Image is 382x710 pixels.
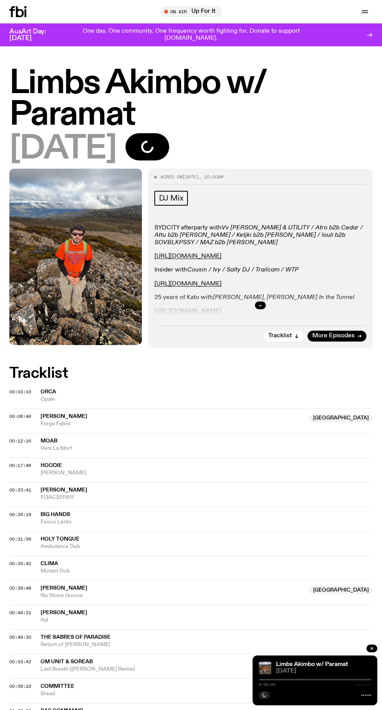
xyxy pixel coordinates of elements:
[9,488,31,492] button: 00:23:41
[312,333,355,339] span: More Episodes
[154,253,221,259] a: [URL][DOMAIN_NAME]
[41,561,58,566] span: Clima
[154,191,188,206] a: DJ Mix
[41,445,373,452] span: Vers La Mort
[9,586,31,590] button: 00:39:48
[9,585,31,591] span: 00:39:48
[41,617,373,624] span: Ital
[41,666,373,673] span: Last Breath ([PERSON_NAME] Remix)
[9,28,59,42] h3: AusArt Day: [DATE]
[309,586,373,594] span: [GEOGRAPHIC_DATA]
[9,635,31,640] button: 00:49:30
[41,536,80,542] span: Holy Tongue
[264,331,304,342] button: Tracklist
[9,439,31,443] button: 00:12:16
[276,661,348,668] a: Limbs Akimbo w/ Paramat
[9,683,31,689] span: 00:58:16
[9,536,31,542] span: 00:31:56
[9,438,31,444] span: 00:12:16
[41,469,373,477] span: [PERSON_NAME]
[9,413,31,419] span: 00:08:46
[41,518,373,526] span: Fuoco Lento
[41,494,373,501] span: FI3AC2511811
[276,668,371,674] span: [DATE]
[9,389,31,395] span: 00:03:03
[9,462,31,469] span: 00:17:48
[9,68,373,131] h1: Limbs Akimbo w/ Paramat
[41,684,74,689] span: Committee
[199,174,223,180] span: , 10:00am
[41,543,373,550] span: Ambulance Dub
[41,634,111,640] span: The Sabres of Paradise
[308,331,366,342] a: More Episodes
[355,683,371,687] span: -:--:--
[65,28,317,42] p: One day. One community. One frequency worth fighting for. Donate to support [DOMAIN_NAME].
[41,592,304,599] span: Nu Stone Groove
[41,659,93,664] span: Om Unit & Soreab
[9,537,31,541] button: 00:31:56
[9,560,31,567] span: 00:35:42
[41,438,57,444] span: Moab
[154,281,221,287] a: [URL][DOMAIN_NAME]
[9,634,31,640] span: 00:49:30
[41,610,87,615] span: [PERSON_NAME]
[41,690,373,698] span: Bread
[9,660,31,664] button: 00:53:42
[9,513,31,517] button: 00:26:19
[161,174,182,180] span: Aired on
[159,194,184,203] span: DJ Mix
[9,610,31,616] span: 00:44:21
[187,267,299,273] em: Cousin / Ivy / Salty DJ / Trailcam / WTP
[154,225,363,246] em: Vv [PERSON_NAME] & UTILITY / Atro b2b Cedar / Attu b2b [PERSON_NAME] / Ketjki b2b [PERSON_NAME] /...
[9,366,373,381] h2: Tracklist
[41,512,70,517] span: Big Hands
[41,463,62,468] span: hoodie
[154,266,367,274] p: Insider with
[9,611,31,615] button: 00:44:21
[9,463,31,468] button: 00:17:48
[309,414,373,422] span: [GEOGRAPHIC_DATA]
[41,487,87,493] span: [PERSON_NAME]
[41,567,373,575] span: Mutant Dub
[9,487,31,493] span: 00:23:41
[9,133,116,165] span: [DATE]
[160,6,222,17] button: On AirUp For It
[41,420,304,428] span: Forge Fabric
[9,684,31,689] button: 00:58:16
[41,414,87,419] span: [PERSON_NAME]
[9,414,31,419] button: 00:08:46
[41,641,373,648] span: Return of [PERSON_NAME]
[259,683,275,687] span: 0:00:00
[154,224,367,247] p: SYDCITY afterparty with
[9,659,31,665] span: 00:53:42
[268,333,292,339] span: Tracklist
[41,389,56,395] span: Orca
[9,390,31,394] button: 00:03:03
[9,562,31,566] button: 00:35:42
[41,396,373,403] span: Opale
[41,585,87,591] span: [PERSON_NAME]
[182,174,199,180] span: [DATE]
[9,511,31,518] span: 00:26:19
